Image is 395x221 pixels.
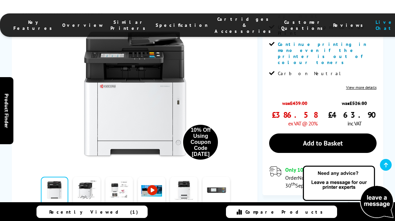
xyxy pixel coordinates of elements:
a: Recently Viewed (1) [36,206,148,218]
span: Carbon Neutral [278,70,341,76]
a: Add to Basket [269,133,377,153]
span: ex VAT @ 20% [288,120,317,127]
span: Customer Questions [281,19,326,31]
img: Kyocera ECOSYS MA2600cwfx [70,29,201,161]
span: Compare Products [245,209,326,215]
span: £386.58 [272,110,317,120]
span: inc VAT [347,120,362,127]
img: Open Live Chat window [301,165,395,220]
span: Key Features [13,19,56,31]
span: Continue printing in mono even if the printer is out of colour toners [278,41,367,65]
div: modal_delivery [269,166,377,188]
a: View more details [346,85,377,90]
sup: th [291,181,295,187]
span: Product Finder [3,93,10,128]
span: was [272,97,317,106]
span: was [328,97,381,106]
span: £463.90 [328,110,381,120]
a: Compare Products [226,206,337,218]
span: Overview [62,22,104,28]
strike: £439.00 [290,100,307,106]
span: Cartridges & Accessories [215,16,274,34]
span: Similar Printers [110,19,149,31]
strike: £526.80 [349,100,367,106]
div: for FREE Next Day Delivery [285,166,377,173]
span: Specification [156,22,208,28]
span: Recently Viewed (1) [49,209,138,215]
span: Reviews [333,22,367,28]
span: Now [298,174,309,181]
span: Order for Free Delivery [DATE] 30 September! [285,174,362,189]
div: Toner Cartridge Costs [262,202,383,209]
span: Only 10 left [285,166,313,173]
div: 10% Off Using Coupon Code [DATE] [186,127,215,157]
